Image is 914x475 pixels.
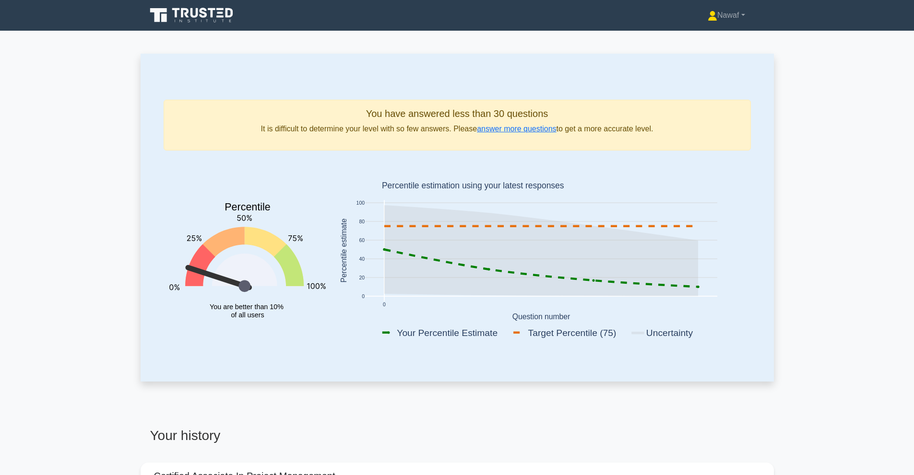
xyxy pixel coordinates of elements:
[172,108,743,119] h5: You have answered less than 30 questions
[362,294,365,299] text: 0
[356,200,365,206] text: 100
[359,256,365,262] text: 40
[359,219,365,224] text: 80
[210,303,284,311] tspan: You are better than 10%
[231,311,264,319] tspan: of all users
[512,313,570,321] text: Question number
[146,428,451,452] h3: Your history
[382,302,385,308] text: 0
[172,123,743,135] p: It is difficult to determine your level with so few answers. Please to get a more accurate level.
[381,181,564,191] text: Percentile estimation using your latest responses
[359,238,365,243] text: 60
[339,219,347,283] text: Percentile estimate
[477,125,556,133] a: answer more questions
[225,202,271,213] text: Percentile
[359,275,365,280] text: 20
[685,6,768,25] a: Nawaf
